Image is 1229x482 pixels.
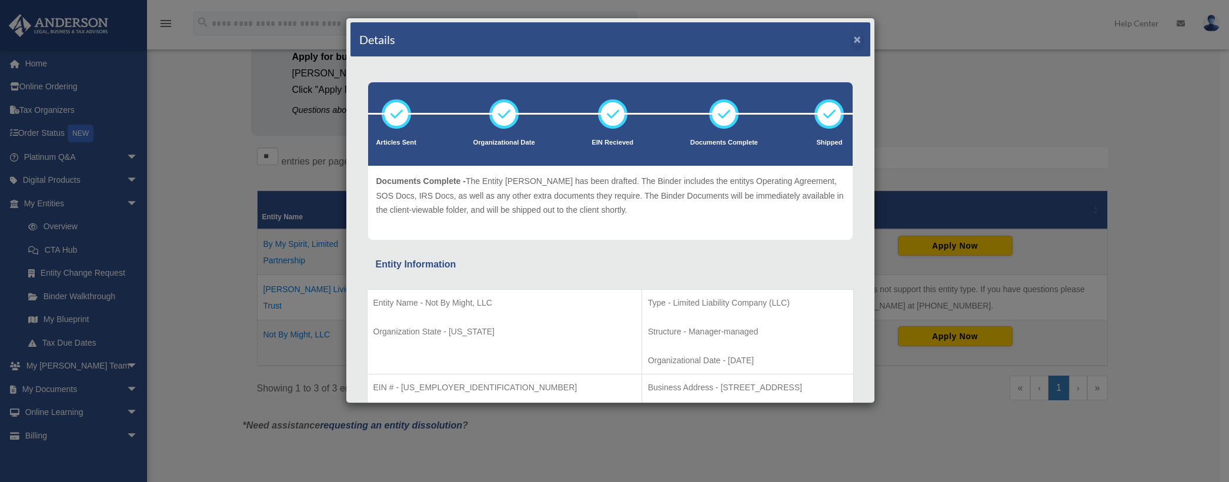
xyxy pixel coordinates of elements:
p: The Entity [PERSON_NAME] has been drafted. The Binder includes the entitys Operating Agreement, S... [376,174,844,217]
p: Organizational Date - [DATE] [648,353,847,368]
span: Documents Complete - [376,176,466,186]
p: Articles Sent [376,137,416,149]
button: × [854,33,861,45]
p: EIN # - [US_EMPLOYER_IDENTIFICATION_NUMBER] [373,380,636,395]
p: EIN Recieved [592,137,633,149]
p: Organizational Date [473,137,535,149]
p: Type - Limited Liability Company (LLC) [648,296,847,310]
p: Organization State - [US_STATE] [373,324,636,339]
p: Documents Complete [690,137,758,149]
p: Entity Name - Not By Might, LLC [373,296,636,310]
p: Structure - Manager-managed [648,324,847,339]
h4: Details [359,31,395,48]
p: Shipped [814,137,844,149]
p: Business Address - [STREET_ADDRESS] [648,380,847,395]
div: Entity Information [376,256,845,273]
